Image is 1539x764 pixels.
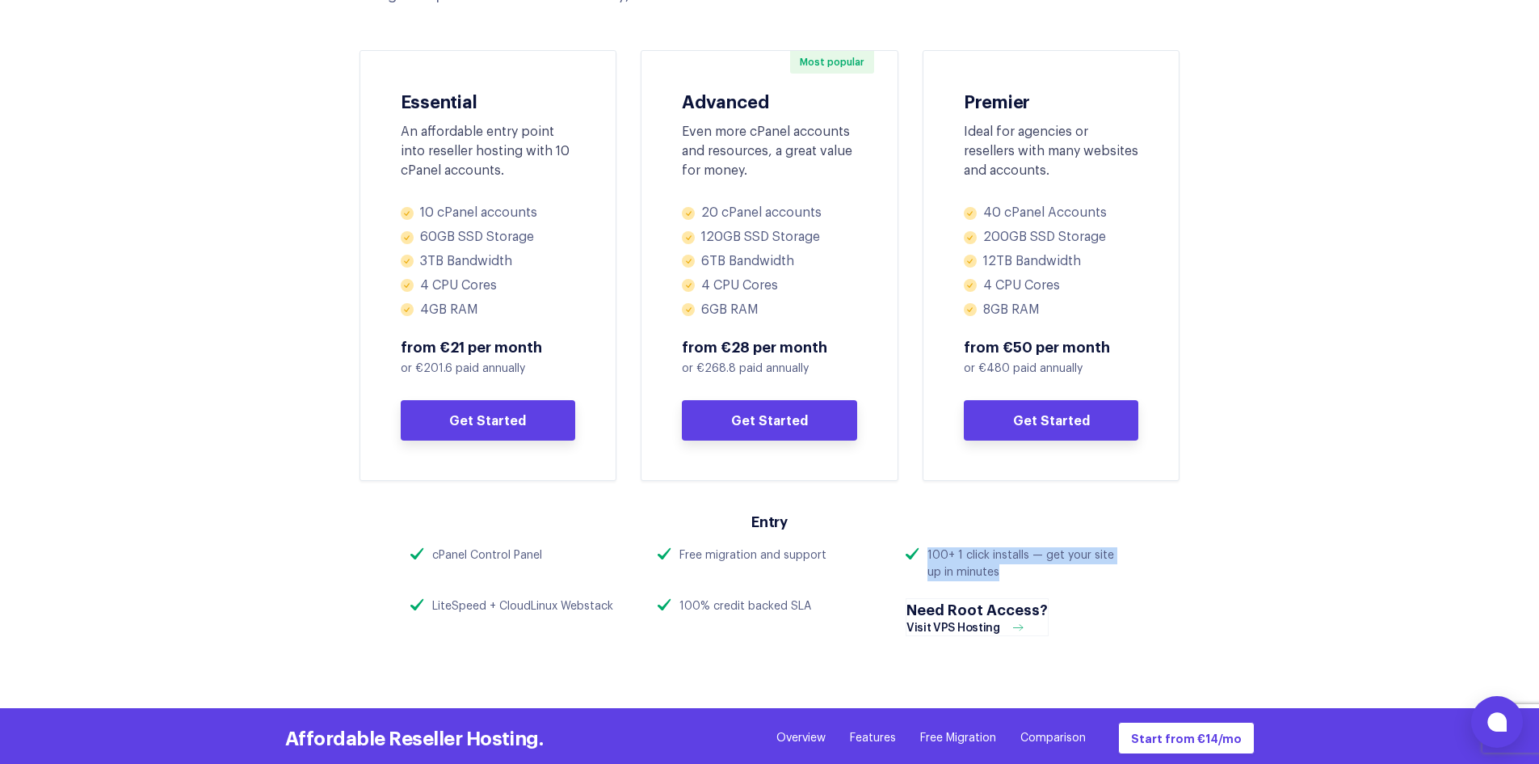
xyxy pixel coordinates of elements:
[682,122,857,180] div: Even more cPanel accounts and resources, a great value for money.
[920,730,996,746] a: Free Migration
[964,91,1139,110] h3: Premier
[432,547,542,564] div: cPanel Control Panel
[401,229,576,246] li: 60GB SSD Storage
[401,337,576,357] span: from €21 per month
[410,512,1129,530] h3: Entry
[401,253,576,270] li: 3TB Bandwidth
[682,400,857,441] a: Get Started
[850,730,896,746] a: Features
[964,302,1139,319] li: 8GB RAM
[682,205,857,222] li: 20 cPanel accounts
[906,598,1049,636] a: Need Root Access?Visit VPS Hosting
[964,277,1139,294] li: 4 CPU Cores
[401,400,576,441] a: Get Started
[401,277,576,294] li: 4 CPU Cores
[682,229,857,246] li: 120GB SSD Storage
[401,361,576,378] p: or €201.6 paid annually
[679,547,826,564] div: Free migration and support
[432,598,613,615] div: LiteSpeed + CloudLinux Webstack
[682,91,857,110] h3: Advanced
[776,730,826,746] a: Overview
[964,122,1139,180] div: Ideal for agencies or resellers with many websites and accounts.
[682,277,857,294] li: 4 CPU Cores
[927,547,1129,581] div: 100+ 1 click installs — get your site up in minutes
[1471,696,1523,748] button: Open chat window
[682,361,857,378] p: or €268.8 paid annually
[401,122,576,180] div: An affordable entry point into reseller hosting with 10 cPanel accounts.
[285,725,544,749] h3: Affordable Reseller Hosting.
[964,229,1139,246] li: 200GB SSD Storage
[790,51,874,74] span: Most popular
[964,253,1139,270] li: 12TB Bandwidth
[401,205,576,222] li: 10 cPanel accounts
[906,622,1032,635] div: Visit VPS Hosting
[401,91,576,110] h3: Essential
[1020,730,1086,746] a: Comparison
[964,205,1139,222] li: 40 cPanel Accounts
[964,400,1139,441] a: Get Started
[682,337,857,357] span: from €28 per month
[906,599,1048,619] h4: Need Root Access?
[1118,722,1255,754] a: Start from €14/mo
[401,302,576,319] li: 4GB RAM
[682,302,857,319] li: 6GB RAM
[964,361,1139,378] p: or €480 paid annually
[679,598,811,615] div: 100% credit backed SLA
[964,337,1139,357] span: from €50 per month
[682,253,857,270] li: 6TB Bandwidth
